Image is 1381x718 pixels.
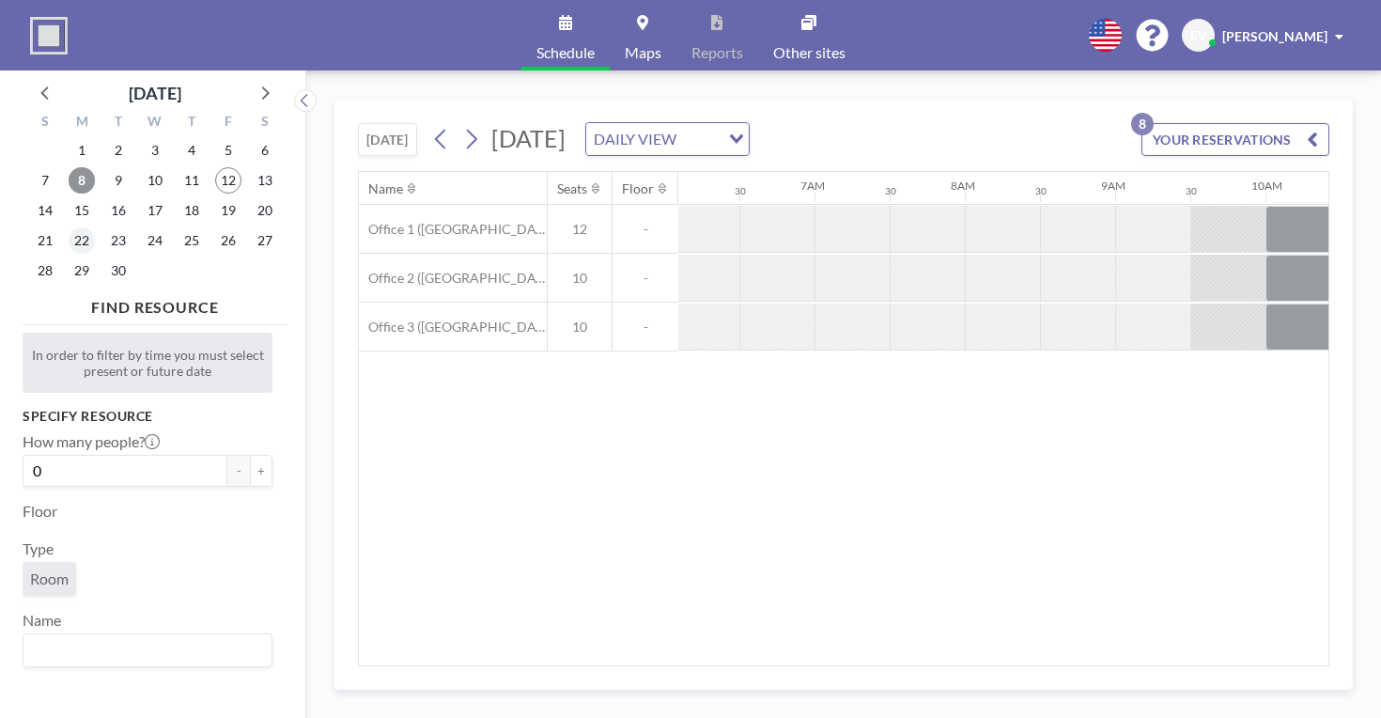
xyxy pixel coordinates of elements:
span: EV [1190,27,1207,44]
span: 10 [548,270,612,287]
span: [DATE] [491,124,566,152]
span: Wednesday, September 17, 2025 [142,197,168,224]
div: 30 [735,185,746,197]
div: Floor [622,180,654,197]
button: - [227,455,250,487]
span: Wednesday, September 24, 2025 [142,227,168,254]
div: Seats [557,180,587,197]
span: Saturday, September 13, 2025 [252,167,278,194]
div: Name [368,180,403,197]
img: organization-logo [30,17,68,55]
span: Tuesday, September 2, 2025 [105,137,132,164]
div: 8AM [951,179,975,193]
button: + [250,455,272,487]
div: S [246,111,283,135]
div: [DATE] [129,80,181,106]
div: In order to filter by time you must select present or future date [23,333,272,393]
span: Sunday, September 14, 2025 [32,197,58,224]
span: Saturday, September 20, 2025 [252,197,278,224]
span: Thursday, September 4, 2025 [178,137,205,164]
span: Friday, September 26, 2025 [215,227,241,254]
span: [PERSON_NAME] [1222,28,1327,44]
span: Tuesday, September 30, 2025 [105,258,132,284]
span: Room [30,570,69,588]
label: Type [23,539,54,558]
label: How many people? [23,432,160,451]
button: YOUR RESERVATIONS8 [1141,123,1329,156]
span: Monday, September 29, 2025 [69,258,95,284]
span: Thursday, September 11, 2025 [178,167,205,194]
div: W [137,111,174,135]
span: Friday, September 12, 2025 [215,167,241,194]
div: Search for option [586,123,749,155]
span: Thursday, September 18, 2025 [178,197,205,224]
span: Saturday, September 6, 2025 [252,137,278,164]
div: T [173,111,209,135]
div: F [209,111,246,135]
span: Wednesday, September 10, 2025 [142,167,168,194]
span: 10 [548,319,612,336]
span: DAILY VIEW [590,127,680,151]
span: Friday, September 5, 2025 [215,137,241,164]
span: Monday, September 1, 2025 [69,137,95,164]
label: Name [23,611,61,630]
span: Friday, September 19, 2025 [215,197,241,224]
span: Office 3 ([GEOGRAPHIC_DATA]) [359,319,547,336]
span: Monday, September 22, 2025 [69,227,95,254]
div: 9AM [1101,179,1125,193]
p: 8 [1131,113,1154,135]
span: Sunday, September 7, 2025 [32,167,58,194]
div: M [64,111,101,135]
span: Thursday, September 25, 2025 [178,227,205,254]
span: Saturday, September 27, 2025 [252,227,278,254]
span: Monday, September 8, 2025 [69,167,95,194]
input: Search for option [25,638,261,663]
div: 10AM [1251,179,1282,193]
span: - [613,319,678,336]
div: T [101,111,137,135]
span: Schedule [536,45,595,60]
span: Tuesday, September 16, 2025 [105,197,132,224]
input: Search for option [682,127,718,151]
span: Reports [691,45,743,60]
div: 7AM [800,179,825,193]
span: Office 2 ([GEOGRAPHIC_DATA]) [359,270,547,287]
span: Office 1 ([GEOGRAPHIC_DATA]) [359,221,547,238]
span: Maps [625,45,661,60]
span: Tuesday, September 9, 2025 [105,167,132,194]
button: [DATE] [358,123,417,156]
div: 30 [1035,185,1047,197]
div: 30 [1186,185,1197,197]
span: Other sites [773,45,846,60]
span: Sunday, September 28, 2025 [32,258,58,284]
div: 30 [885,185,896,197]
label: Floor [23,502,57,521]
h4: FIND RESOURCE [23,290,287,317]
span: - [613,221,678,238]
span: Wednesday, September 3, 2025 [142,137,168,164]
h3: Specify resource [23,408,272,425]
span: Monday, September 15, 2025 [69,197,95,224]
span: 12 [548,221,612,238]
div: S [27,111,64,135]
div: Search for option [23,634,272,666]
span: - [613,270,678,287]
span: Sunday, September 21, 2025 [32,227,58,254]
span: Tuesday, September 23, 2025 [105,227,132,254]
